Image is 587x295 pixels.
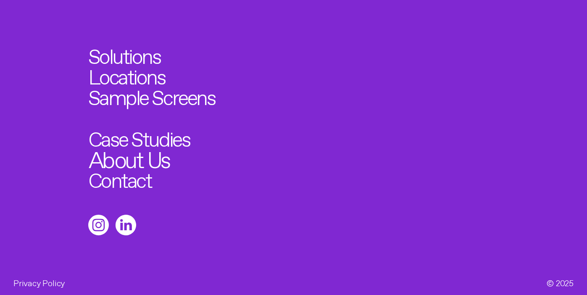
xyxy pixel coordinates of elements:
a: Privacy Policy [13,280,65,284]
a: Case Studies [88,126,190,147]
a: About Us [88,145,170,168]
a: Solutions [88,43,161,64]
a: Locations [88,64,166,84]
a: Contact [88,167,152,188]
a: Sample Screens [88,84,216,105]
div: © 2025 [547,276,574,288]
